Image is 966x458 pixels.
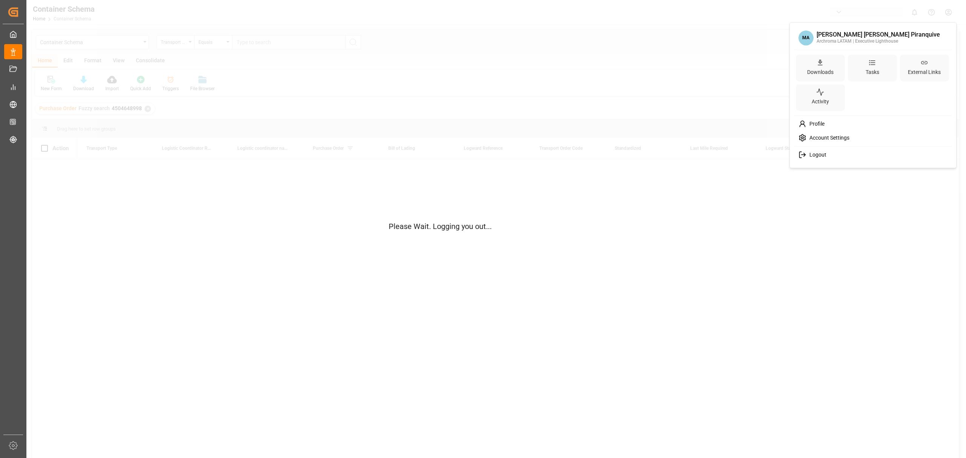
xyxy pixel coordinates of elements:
div: Archroma LATAM | Executive Lighthouse [817,38,940,45]
span: MA [798,30,814,45]
div: Downloads [806,66,835,77]
span: Profile [806,121,824,128]
p: Please Wait. Logging you out... [389,221,577,232]
div: Tasks [864,66,881,77]
span: Logout [806,152,826,158]
div: External Links [906,66,942,77]
span: Account Settings [806,135,849,141]
div: Activity [810,96,831,107]
div: [PERSON_NAME] [PERSON_NAME] Piranquive [817,31,940,38]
